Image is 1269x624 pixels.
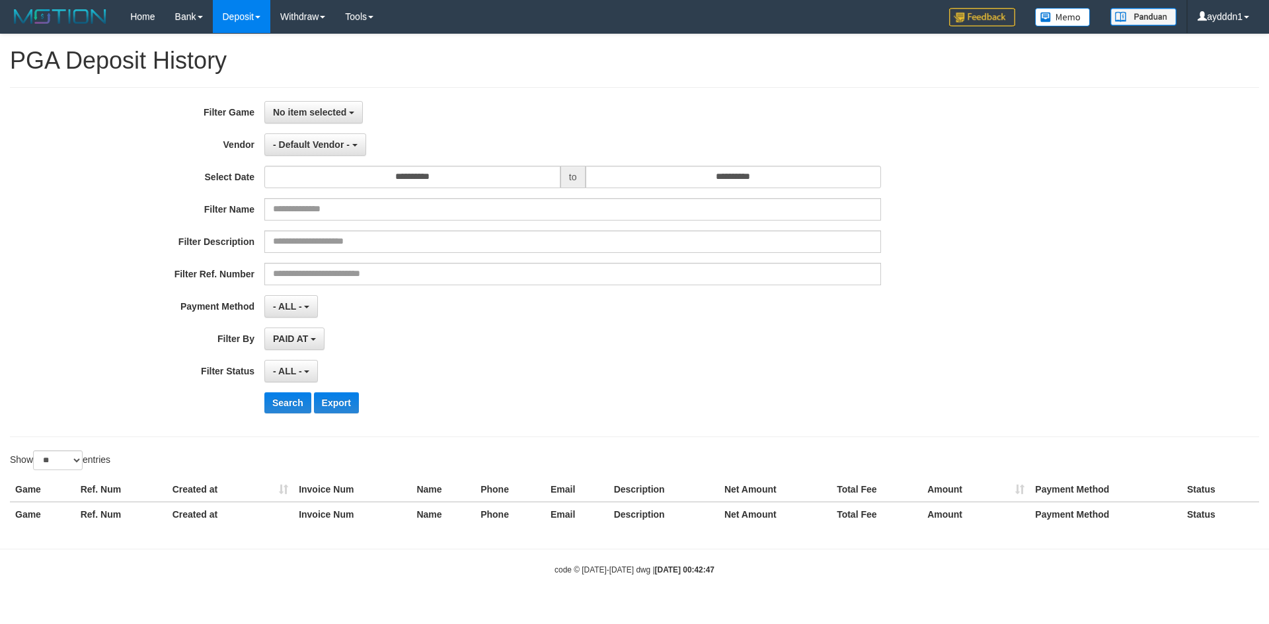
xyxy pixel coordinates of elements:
[1182,477,1259,502] th: Status
[1110,8,1176,26] img: panduan.png
[264,392,311,413] button: Search
[293,502,411,526] th: Invoice Num
[264,133,366,156] button: - Default Vendor -
[719,502,831,526] th: Net Amount
[719,477,831,502] th: Net Amount
[555,565,714,574] small: code © [DATE]-[DATE] dwg |
[10,7,110,26] img: MOTION_logo.png
[167,477,293,502] th: Created at
[545,502,609,526] th: Email
[75,502,167,526] th: Ref. Num
[264,360,318,382] button: - ALL -
[10,477,75,502] th: Game
[10,48,1259,74] h1: PGA Deposit History
[831,477,922,502] th: Total Fee
[655,565,714,574] strong: [DATE] 00:42:47
[10,502,75,526] th: Game
[264,295,318,318] button: - ALL -
[949,8,1015,26] img: Feedback.jpg
[411,477,475,502] th: Name
[922,502,1030,526] th: Amount
[75,477,167,502] th: Ref. Num
[273,366,302,376] span: - ALL -
[545,477,609,502] th: Email
[609,502,719,526] th: Description
[475,477,545,502] th: Phone
[10,450,110,470] label: Show entries
[273,107,346,118] span: No item selected
[609,477,719,502] th: Description
[411,502,475,526] th: Name
[831,502,922,526] th: Total Fee
[273,333,308,344] span: PAID AT
[273,301,302,312] span: - ALL -
[264,328,325,350] button: PAID AT
[1182,502,1259,526] th: Status
[1030,502,1182,526] th: Payment Method
[314,392,359,413] button: Export
[264,101,363,123] button: No item selected
[273,139,350,150] span: - Default Vendor -
[1030,477,1182,502] th: Payment Method
[922,477,1030,502] th: Amount
[33,450,83,470] select: Showentries
[475,502,545,526] th: Phone
[1035,8,1091,26] img: Button%20Memo.svg
[293,477,411,502] th: Invoice Num
[560,166,586,188] span: to
[167,502,293,526] th: Created at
